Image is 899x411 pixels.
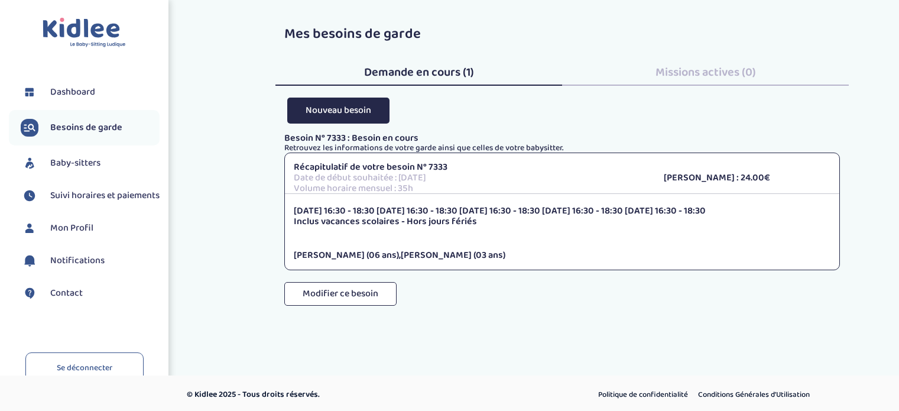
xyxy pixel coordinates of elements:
[287,98,390,123] button: Nouveau besoin
[294,250,830,261] p: ,
[21,252,160,270] a: Notifications
[21,154,38,172] img: babysitters.svg
[50,254,105,268] span: Notifications
[21,219,160,237] a: Mon Profil
[50,286,83,300] span: Contact
[21,83,38,101] img: dashboard.svg
[21,187,38,205] img: suivihoraire.svg
[50,85,95,99] span: Dashboard
[294,248,399,263] span: [PERSON_NAME] (06 ans)
[21,119,38,137] img: besoin.svg
[284,22,421,46] span: Mes besoins de garde
[21,219,38,237] img: profil.svg
[21,284,160,302] a: Contact
[284,144,840,153] p: Retrouvez les informations de votre garde ainsi que celles de votre babysitter.
[21,154,160,172] a: Baby-sitters
[594,387,692,403] a: Politique de confidentialité
[187,389,500,401] p: © Kidlee 2025 - Tous droits réservés.
[21,83,160,101] a: Dashboard
[294,173,645,183] p: Date de début souhaitée : [DATE]
[294,216,830,227] p: Inclus vacances scolaires - Hors jours fériés
[294,183,645,194] p: Volume horaire mensuel : 35h
[364,63,474,82] span: Demande en cours (1)
[284,133,840,144] p: Besoin N° 7333 : Besoin en cours
[50,189,160,203] span: Suivi horaires et paiements
[294,162,645,173] p: Récapitulatif de votre besoin N° 7333
[25,352,144,384] a: Se déconnecter
[664,173,831,183] p: [PERSON_NAME] : 24.00€
[50,221,93,235] span: Mon Profil
[284,293,397,316] a: Modifier ce besoin
[21,252,38,270] img: notification.svg
[50,121,122,135] span: Besoins de garde
[284,282,397,306] button: Modifier ce besoin
[21,284,38,302] img: contact.svg
[50,156,100,170] span: Baby-sitters
[21,119,160,137] a: Besoins de garde
[43,18,126,48] img: logo.svg
[655,63,756,82] span: Missions actives (0)
[21,187,160,205] a: Suivi horaires et paiements
[294,206,830,216] p: [DATE] 16:30 - 18:30 [DATE] 16:30 - 18:30 [DATE] 16:30 - 18:30 [DATE] 16:30 - 18:30 [DATE] 16:30 ...
[401,248,505,263] span: [PERSON_NAME] (03 ans)
[694,387,814,403] a: Conditions Générales d’Utilisation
